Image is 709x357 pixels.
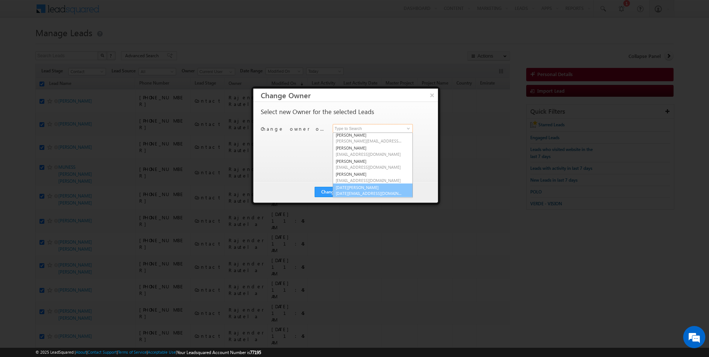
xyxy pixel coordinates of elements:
span: 77195 [250,350,261,355]
a: Acceptable Use [148,350,176,354]
div: Chat with us now [38,39,124,48]
button: Change [315,187,343,197]
em: Start Chat [100,227,134,237]
a: [PERSON_NAME] [333,197,412,210]
span: [EMAIL_ADDRESS][DOMAIN_NAME] [336,178,402,183]
a: About [76,350,86,354]
img: d_60004797649_company_0_60004797649 [13,39,31,48]
span: © 2025 LeadSquared | | | | | [35,349,261,356]
a: [PERSON_NAME] [333,171,412,184]
a: [DATE][PERSON_NAME] [333,183,413,198]
input: Type to Search [333,124,413,133]
a: Terms of Service [118,350,147,354]
span: [DATE][EMAIL_ADDRESS][DOMAIN_NAME] [336,190,402,196]
span: [EMAIL_ADDRESS][DOMAIN_NAME] [336,151,402,157]
button: × [426,89,438,102]
span: [PERSON_NAME][EMAIL_ADDRESS][DOMAIN_NAME] [336,138,402,144]
a: [PERSON_NAME] [333,131,412,145]
a: Contact Support [88,350,117,354]
a: [PERSON_NAME] [333,144,412,158]
p: Change owner of 50 leads to [261,126,327,132]
textarea: Type your message and hit 'Enter' [10,68,135,222]
a: [PERSON_NAME] [333,158,412,171]
span: Your Leadsquared Account Number is [177,350,261,355]
h3: Change Owner [261,89,438,102]
span: [EMAIL_ADDRESS][DOMAIN_NAME] [336,164,402,170]
div: Minimize live chat window [121,4,139,21]
p: Select new Owner for the selected Leads [261,109,374,115]
a: Show All Items [403,125,412,132]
